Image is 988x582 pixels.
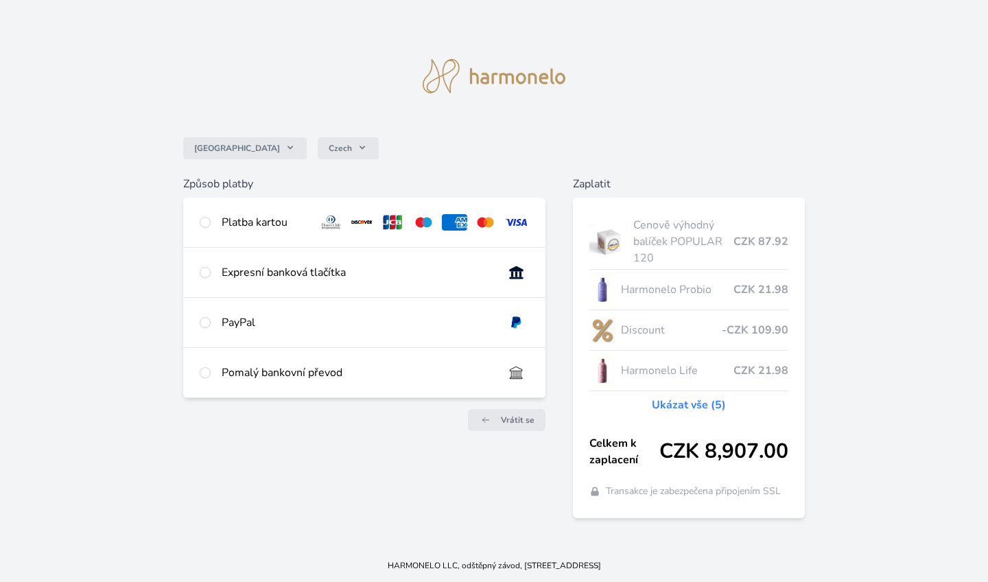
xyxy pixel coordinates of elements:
img: bankTransfer_IBAN.svg [504,364,529,381]
div: Pomalý bankovní převod [222,364,493,381]
span: Celkem k zaplacení [589,435,660,468]
img: visa.svg [504,214,529,231]
div: PayPal [222,314,493,331]
span: Transakce je zabezpečena připojením SSL [606,485,781,498]
span: CZK 87.92 [733,233,788,250]
span: CZK 8,907.00 [659,439,788,464]
img: CLEAN_LIFE_se_stinem_x-lo.jpg [589,353,615,388]
span: Cenově výhodný balíček POPULAR 120 [633,217,733,266]
img: mc.svg [473,214,498,231]
a: Ukázat vše (5) [652,397,726,413]
button: [GEOGRAPHIC_DATA] [183,137,307,159]
img: discount-lo.png [589,313,615,347]
div: Expresní banková tlačítka [222,264,493,281]
div: Platba kartou [222,214,308,231]
img: diners.svg [318,214,344,231]
img: jcb.svg [380,214,405,231]
img: amex.svg [442,214,467,231]
span: CZK 21.98 [733,281,788,298]
span: -CZK 109.90 [722,322,788,338]
img: onlineBanking_CZ.svg [504,264,529,281]
span: Czech [329,143,352,154]
img: popular.jpg [589,224,628,259]
button: Czech [318,137,379,159]
h6: Způsob platby [183,176,545,192]
img: maestro.svg [411,214,436,231]
img: discover.svg [349,214,375,231]
span: CZK 21.98 [733,362,788,379]
span: Harmonelo Life [621,362,734,379]
span: Harmonelo Probio [621,281,734,298]
img: logo.svg [423,59,565,93]
span: [GEOGRAPHIC_DATA] [194,143,280,154]
span: Discount [621,322,722,338]
span: Vrátit se [501,415,534,426]
h6: Zaplatit [573,176,805,192]
a: Vrátit se [468,409,545,431]
img: CLEAN_PROBIO_se_stinem_x-lo.jpg [589,272,615,307]
img: paypal.svg [504,314,529,331]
